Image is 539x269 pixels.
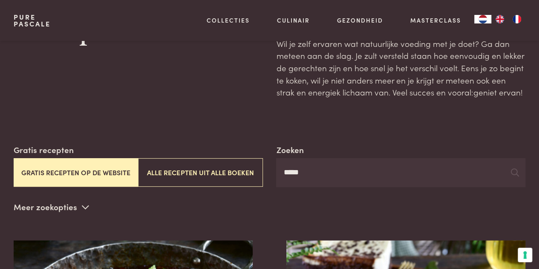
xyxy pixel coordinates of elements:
ul: Language list [491,15,525,23]
a: Culinair [277,16,310,25]
aside: Language selected: Nederlands [474,15,525,23]
div: Language [474,15,491,23]
a: EN [491,15,508,23]
button: Gratis recepten op de website [14,158,138,187]
label: Zoeken [276,144,303,156]
button: Uw voorkeuren voor toestemming voor trackingtechnologieën [518,248,532,262]
a: NL [474,15,491,23]
p: Meer zoekopties [14,201,89,214]
a: Gezondheid [337,16,383,25]
a: Collecties [207,16,250,25]
label: Gratis recepten [14,144,74,156]
p: Wil je zelf ervaren wat natuurlijke voeding met je doet? Ga dan meteen aan de slag. Je zult verst... [276,38,525,98]
button: Alle recepten uit alle boeken [138,158,262,187]
a: PurePascale [14,14,51,27]
a: Masterclass [410,16,461,25]
a: FR [508,15,525,23]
